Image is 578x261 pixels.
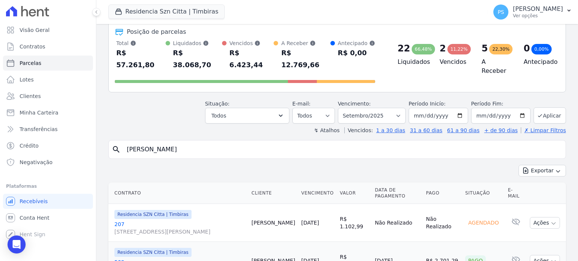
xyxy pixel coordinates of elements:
[281,47,330,71] div: R$ 12.769,66
[338,47,375,59] div: R$ 0,00
[3,72,93,87] a: Lotes
[513,13,563,19] p: Ver opções
[281,39,330,47] div: A Receber
[114,210,192,219] span: Residencia SZN Citta | Timbiras
[205,108,289,124] button: Todos
[531,44,552,54] div: 0,00%
[534,107,566,124] button: Aplicar
[462,183,505,204] th: Situação
[482,42,488,54] div: 5
[3,122,93,137] a: Transferências
[20,158,53,166] span: Negativação
[3,138,93,153] a: Crédito
[465,217,502,228] div: Agendado
[116,47,166,71] div: R$ 57.261,80
[3,89,93,104] a: Clientes
[3,155,93,170] a: Negativação
[248,183,298,204] th: Cliente
[337,204,372,242] td: R$ 1.102,99
[523,42,530,54] div: 0
[20,76,34,83] span: Lotes
[497,9,504,15] span: PS
[205,101,230,107] label: Situação:
[20,59,41,67] span: Parcelas
[20,109,58,116] span: Minha Carteira
[301,220,319,226] a: [DATE]
[523,57,554,66] h4: Antecipado
[108,5,225,19] button: Residencia Szn Citta | Timbiras
[344,127,373,133] label: Vencidos:
[484,127,518,133] a: + de 90 dias
[173,39,222,47] div: Liquidados
[338,39,375,47] div: Antecipado
[337,183,372,204] th: Valor
[412,44,435,54] div: 66,48%
[3,210,93,225] a: Conta Hent
[20,142,39,149] span: Crédito
[112,145,121,154] i: search
[440,42,446,54] div: 2
[410,127,442,133] a: 31 a 60 dias
[248,204,298,242] td: [PERSON_NAME]
[3,23,93,38] a: Visão Geral
[116,39,166,47] div: Total
[20,92,41,100] span: Clientes
[114,228,245,235] span: [STREET_ADDRESS][PERSON_NAME]
[376,127,405,133] a: 1 a 30 dias
[338,101,371,107] label: Vencimento:
[108,183,248,204] th: Contrato
[447,44,471,54] div: 11,22%
[20,125,58,133] span: Transferências
[423,183,462,204] th: Pago
[292,101,311,107] label: E-mail:
[409,101,446,107] label: Período Inicío:
[487,2,578,23] button: PS [PERSON_NAME] Ver opções
[505,183,527,204] th: E-mail
[3,56,93,71] a: Parcelas
[8,235,26,253] div: Open Intercom Messenger
[489,44,513,54] div: 22,30%
[20,198,48,205] span: Recebíveis
[482,57,512,75] h4: A Receber
[20,214,49,222] span: Conta Hent
[211,111,226,120] span: Todos
[3,39,93,54] a: Contratos
[423,204,462,242] td: Não Realizado
[230,47,274,71] div: R$ 6.423,44
[230,39,274,47] div: Vencidos
[314,127,339,133] label: ↯ Atalhos
[122,142,563,157] input: Buscar por nome do lote ou do cliente
[530,217,560,229] button: Ações
[298,183,337,204] th: Vencimento
[521,127,566,133] a: ✗ Limpar Filtros
[513,5,563,13] p: [PERSON_NAME]
[398,57,428,66] h4: Liquidados
[173,47,222,71] div: R$ 38.068,70
[20,26,50,34] span: Visão Geral
[471,100,531,108] label: Período Fim:
[127,27,186,36] div: Posição de parcelas
[372,183,423,204] th: Data de Pagamento
[398,42,410,54] div: 22
[3,194,93,209] a: Recebíveis
[6,182,90,191] div: Plataformas
[519,165,566,177] button: Exportar
[3,105,93,120] a: Minha Carteira
[440,57,470,66] h4: Vencidos
[372,204,423,242] td: Não Realizado
[447,127,479,133] a: 61 a 90 dias
[20,43,45,50] span: Contratos
[114,220,245,235] a: 207[STREET_ADDRESS][PERSON_NAME]
[114,248,192,257] span: Residencia SZN Citta | Timbiras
